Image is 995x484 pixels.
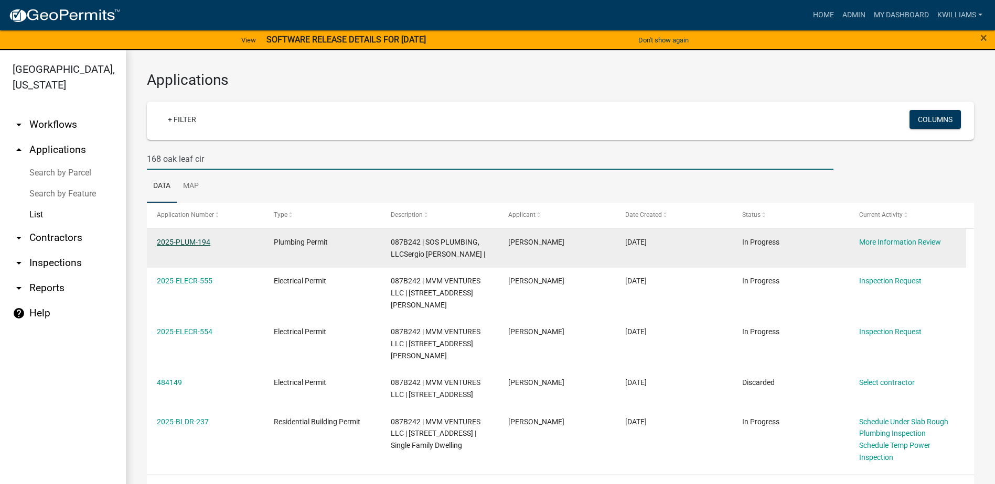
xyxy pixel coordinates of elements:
[391,277,480,309] span: 087B242 | MVM VENTURES LLC | 111 SANFORD DR
[859,417,948,438] a: Schedule Under Slab Rough Plumbing Inspection
[634,31,693,49] button: Don't show again
[615,203,732,228] datatable-header-cell: Date Created
[625,238,647,246] span: 09/29/2025
[147,170,177,203] a: Data
[391,417,480,450] span: 087B242 | MVM VENTURES LLC | 168 OAK LEAF CIR | Single Family Dwelling
[508,327,564,336] span: Thomas
[157,238,210,246] a: 2025-PLUM-194
[381,203,498,228] datatable-header-cell: Description
[508,211,536,218] span: Applicant
[625,327,647,336] span: 09/25/2025
[742,327,779,336] span: In Progress
[859,441,930,461] a: Schedule Temp Power Inspection
[391,327,480,360] span: 087B242 | MVM VENTURES LLC | 111 SANFORD DRIVE
[159,110,205,129] a: + Filter
[508,277,564,285] span: Thomas
[849,203,966,228] datatable-header-cell: Current Activity
[274,378,326,387] span: Electrical Permit
[508,417,564,426] span: Mitch Melder
[157,327,212,336] a: 2025-ELECR-554
[391,211,423,218] span: Description
[264,203,381,228] datatable-header-cell: Type
[859,327,922,336] a: Inspection Request
[809,5,838,25] a: Home
[266,35,426,45] strong: SOFTWARE RELEASE DETAILS FOR [DATE]
[870,5,933,25] a: My Dashboard
[625,211,662,218] span: Date Created
[157,417,209,426] a: 2025-BLDR-237
[910,110,961,129] button: Columns
[157,378,182,387] a: 484149
[147,203,264,228] datatable-header-cell: Application Number
[13,282,25,294] i: arrow_drop_down
[391,238,485,258] span: 087B242 | SOS PLUMBING, LLCSergio Esteban Monjaras |
[391,378,480,399] span: 087B242 | MVM VENTURES LLC | 111 SANDFORD DRIVE
[157,211,214,218] span: Application Number
[237,31,260,49] a: View
[13,232,25,244] i: arrow_drop_down
[13,118,25,131] i: arrow_drop_down
[732,203,849,228] datatable-header-cell: Status
[13,307,25,320] i: help
[933,5,987,25] a: kwilliams
[859,211,903,218] span: Current Activity
[859,277,922,285] a: Inspection Request
[147,148,833,170] input: Search for applications
[742,277,779,285] span: In Progress
[498,203,615,228] datatable-header-cell: Applicant
[980,30,987,45] span: ×
[13,257,25,269] i: arrow_drop_down
[508,238,564,246] span: Sergio Monjaras
[13,144,25,156] i: arrow_drop_up
[177,170,205,203] a: Map
[742,211,761,218] span: Status
[508,378,564,387] span: Curtis Cox
[742,417,779,426] span: In Progress
[980,31,987,44] button: Close
[147,71,974,89] h3: Applications
[274,238,328,246] span: Plumbing Permit
[274,327,326,336] span: Electrical Permit
[274,277,326,285] span: Electrical Permit
[274,417,360,426] span: Residential Building Permit
[625,378,647,387] span: 09/25/2025
[859,238,941,246] a: More Information Review
[859,378,915,387] a: Select contractor
[838,5,870,25] a: Admin
[625,417,647,426] span: 08/04/2025
[742,238,779,246] span: In Progress
[274,211,287,218] span: Type
[625,277,647,285] span: 09/25/2025
[742,378,775,387] span: Discarded
[157,277,212,285] a: 2025-ELECR-555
